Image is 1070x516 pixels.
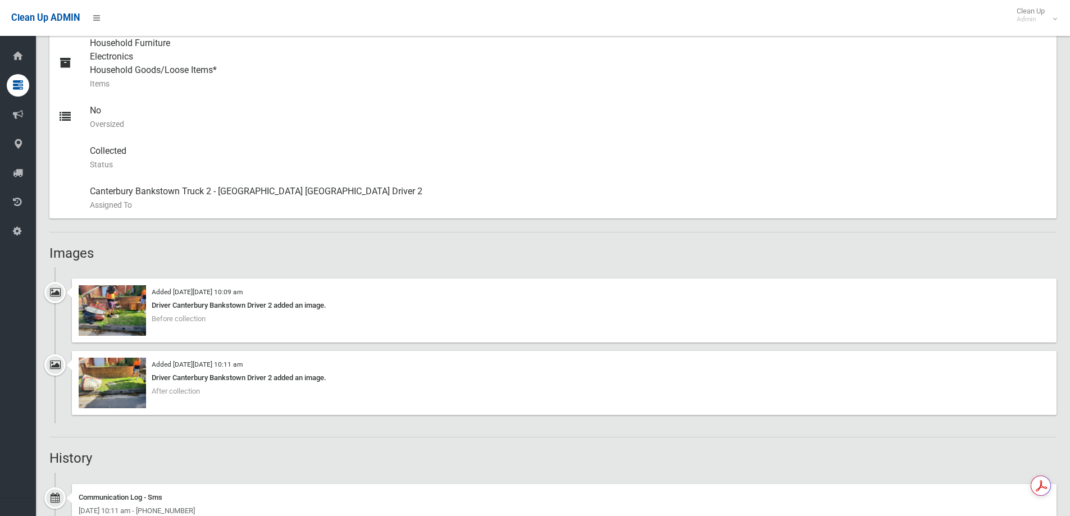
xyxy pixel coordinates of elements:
div: Canterbury Bankstown Truck 2 - [GEOGRAPHIC_DATA] [GEOGRAPHIC_DATA] Driver 2 [90,178,1048,218]
div: Driver Canterbury Bankstown Driver 2 added an image. [79,371,1050,385]
small: Items [90,77,1048,90]
span: Clean Up [1011,7,1056,24]
div: Communication Log - Sms [79,491,1050,504]
span: After collection [152,387,200,395]
span: Before collection [152,314,206,323]
h2: Images [49,246,1057,261]
span: Clean Up ADMIN [11,12,80,23]
img: 1000022671.jpg [79,358,146,408]
small: Status [90,158,1048,171]
div: No [90,97,1048,138]
small: Oversized [90,117,1048,131]
div: Household Furniture Electronics Household Goods/Loose Items* [90,30,1048,97]
div: Collected [90,138,1048,178]
img: 1000022670.jpg [79,285,146,336]
small: Added [DATE][DATE] 10:09 am [152,288,243,296]
div: Driver Canterbury Bankstown Driver 2 added an image. [79,299,1050,312]
small: Added [DATE][DATE] 10:11 am [152,360,243,368]
small: Assigned To [90,198,1048,212]
h2: History [49,451,1057,465]
small: Admin [1017,15,1045,24]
